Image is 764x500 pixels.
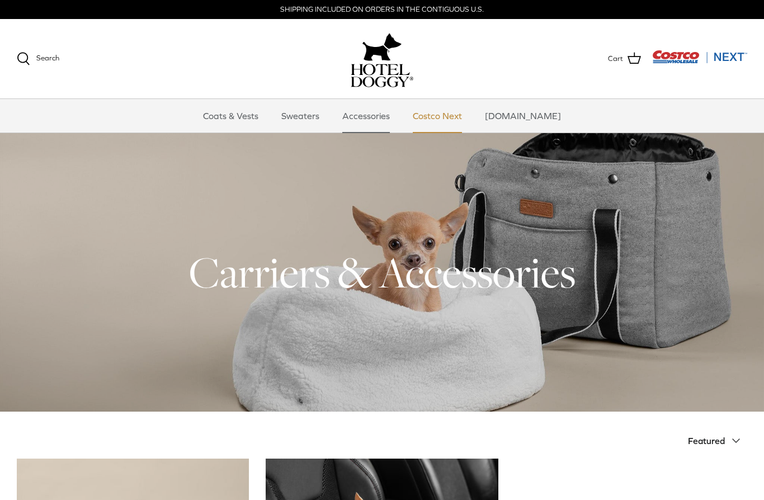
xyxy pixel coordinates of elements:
a: [DOMAIN_NAME] [475,99,571,133]
a: Visit Costco Next [652,57,747,65]
a: Accessories [332,99,400,133]
a: Costco Next [403,99,472,133]
img: hoteldoggycom [351,64,413,87]
a: Coats & Vests [193,99,268,133]
img: hoteldoggy.com [362,30,402,64]
h1: Carriers & Accessories [17,245,747,300]
a: Sweaters [271,99,329,133]
a: hoteldoggy.com hoteldoggycom [351,30,413,87]
span: Cart [608,53,623,65]
a: Search [17,52,59,65]
img: Costco Next [652,50,747,64]
button: Featured [688,428,747,453]
a: Cart [608,51,641,66]
span: Featured [688,436,725,446]
span: Search [36,54,59,62]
